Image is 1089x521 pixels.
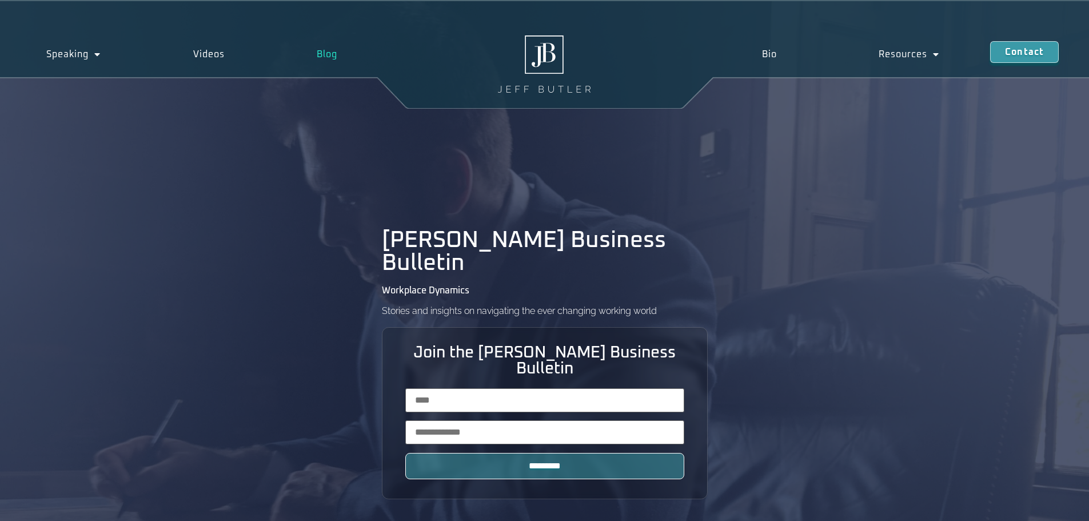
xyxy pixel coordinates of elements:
[828,41,990,67] a: Resources
[382,229,708,275] h1: [PERSON_NAME] Business Bulletin
[1005,47,1044,57] span: Contact
[147,41,271,67] a: Videos
[271,41,384,67] a: Blog
[711,41,990,67] nav: Menu
[990,41,1059,63] a: Contact
[382,307,657,316] p: Stories and insights on navigating the ever changing working world
[382,286,469,295] p: Workplace Dynamics
[405,345,684,377] p: Join the [PERSON_NAME] Business Bulletin
[711,41,827,67] a: Bio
